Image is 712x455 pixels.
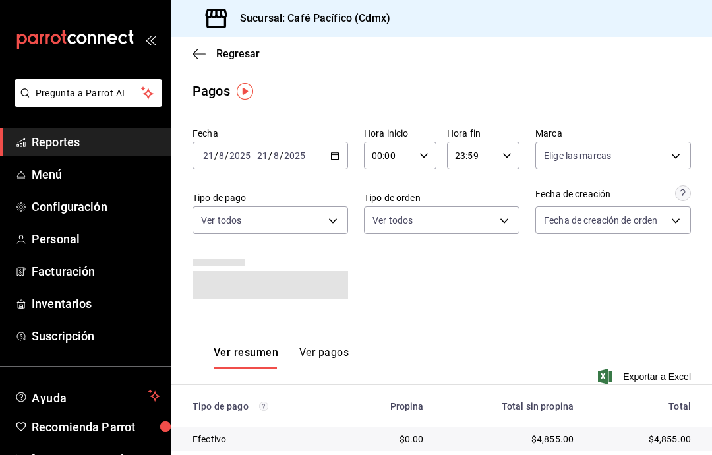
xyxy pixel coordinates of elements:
span: Fecha de creación de orden [544,214,657,227]
div: Total sin propina [445,401,574,411]
span: Pregunta a Parrot AI [36,86,142,100]
img: Tooltip marker [237,83,253,100]
span: Inventarios [32,295,160,313]
span: Ver todos [201,214,241,227]
span: Elige las marcas [544,149,611,162]
button: Ver pagos [299,346,349,369]
span: Ayuda [32,388,143,404]
span: Ver todos [372,214,413,227]
div: $4,855.00 [595,433,691,446]
label: Tipo de orden [364,193,519,202]
span: / [280,150,283,161]
button: Exportar a Excel [601,369,691,384]
span: Personal [32,230,160,248]
input: -- [256,150,268,161]
span: Suscripción [32,327,160,345]
div: Pagos [193,81,230,101]
span: - [252,150,255,161]
h3: Sucursal: Café Pacífico (Cdmx) [229,11,390,26]
svg: Los pagos realizados con Pay y otras terminales son montos brutos. [259,402,268,411]
div: $0.00 [355,433,424,446]
span: Reportes [32,133,160,151]
span: / [214,150,218,161]
label: Marca [535,129,691,138]
input: ---- [229,150,251,161]
span: Menú [32,166,160,183]
span: Configuración [32,198,160,216]
div: Propina [355,401,424,411]
div: Total [595,401,691,411]
label: Fecha [193,129,348,138]
button: open_drawer_menu [145,34,156,45]
span: / [225,150,229,161]
div: Efectivo [193,433,334,446]
span: Facturación [32,262,160,280]
span: Recomienda Parrot [32,418,160,436]
label: Hora fin [447,129,519,138]
span: / [268,150,272,161]
a: Pregunta a Parrot AI [9,96,162,109]
div: Fecha de creación [535,187,610,201]
button: Pregunta a Parrot AI [15,79,162,107]
button: Regresar [193,47,260,60]
div: Tipo de pago [193,401,334,411]
label: Hora inicio [364,129,436,138]
div: $4,855.00 [445,433,574,446]
span: Regresar [216,47,260,60]
input: ---- [283,150,306,161]
input: -- [273,150,280,161]
label: Tipo de pago [193,193,348,202]
div: navigation tabs [214,346,349,369]
button: Ver resumen [214,346,278,369]
input: -- [218,150,225,161]
input: -- [202,150,214,161]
